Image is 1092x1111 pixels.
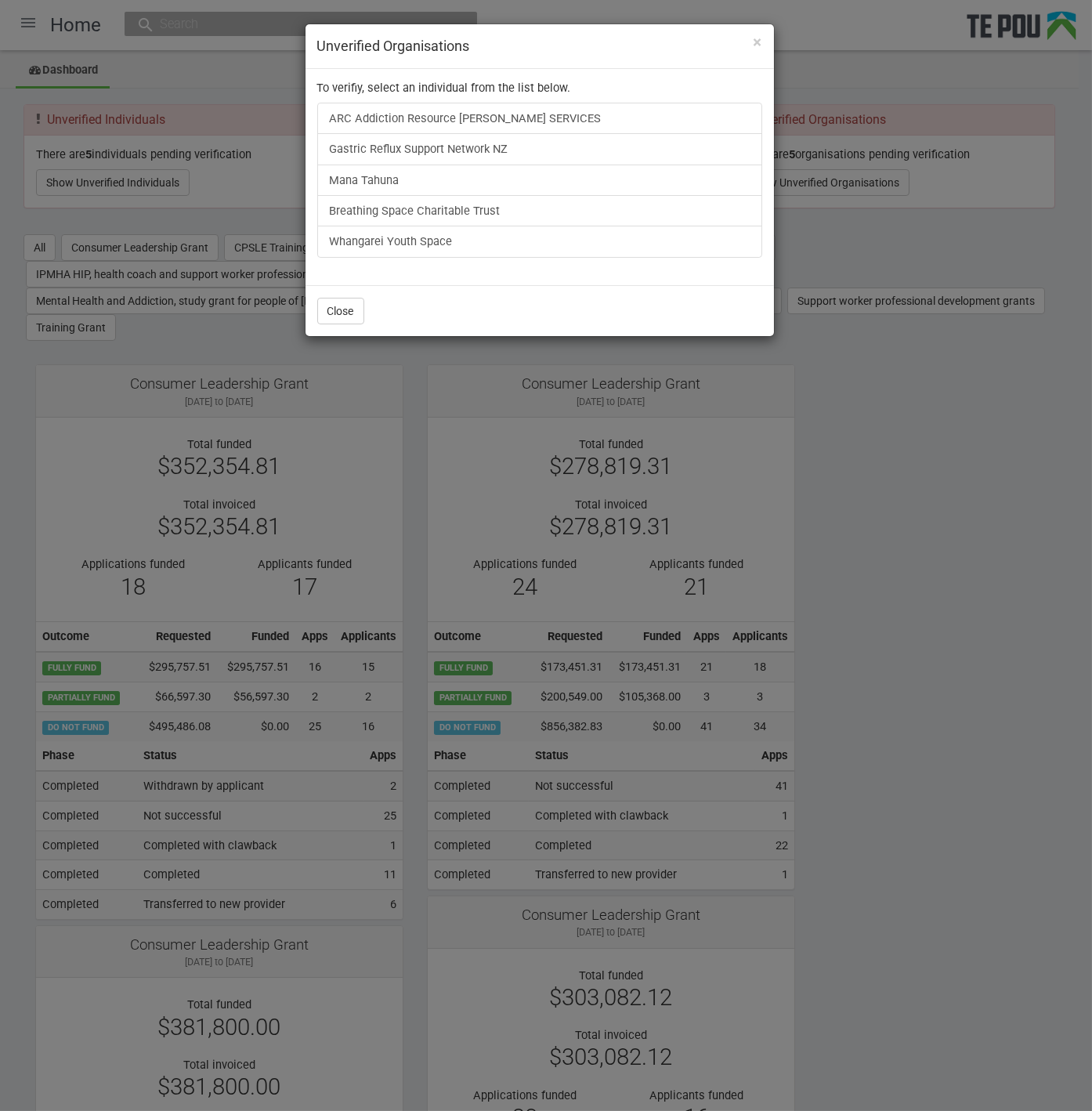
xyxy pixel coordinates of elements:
p: To verifiy, select an individual from the list below. [317,81,762,95]
a: Gastric Reflux Support Network NZ [317,133,762,165]
a: Mana Tahuna [317,165,762,196]
button: Close [317,298,364,324]
button: Close [754,34,762,51]
a: Breathing Space Charitable Trust [317,195,762,226]
a: ARC Addiction Resource [PERSON_NAME] SERVICES [317,103,762,134]
a: Whangarei Youth Space [317,226,762,257]
h4: Unverified Organisations [317,36,762,56]
span: × [754,33,762,52]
